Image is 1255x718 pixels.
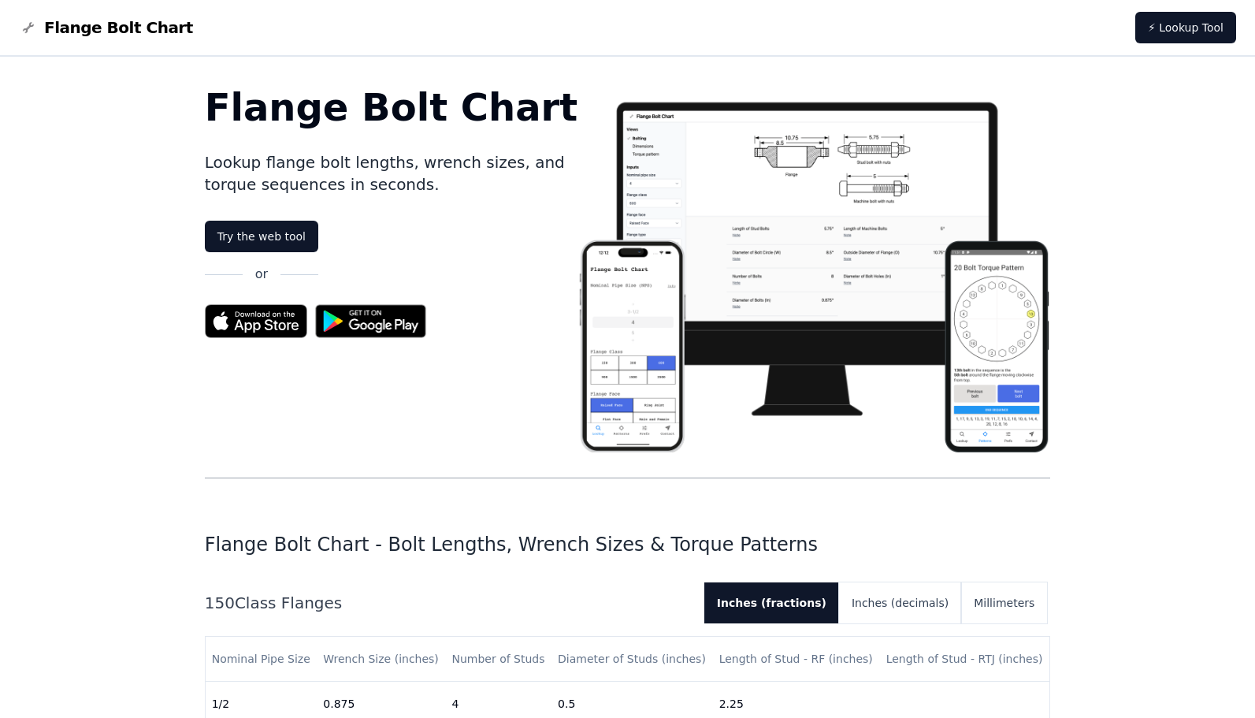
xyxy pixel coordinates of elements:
th: Wrench Size (inches) [317,637,445,682]
th: Diameter of Studs (inches) [551,637,713,682]
button: Inches (decimals) [839,582,961,623]
a: Flange Bolt Chart LogoFlange Bolt Chart [19,17,193,39]
span: Flange Bolt Chart [44,17,193,39]
button: Inches (fractions) [704,582,839,623]
a: Try the web tool [205,221,318,252]
img: Flange Bolt Chart Logo [19,18,38,37]
p: or [255,265,268,284]
button: Millimeters [961,582,1047,623]
th: Number of Studs [445,637,551,682]
th: Nominal Pipe Size [206,637,317,682]
th: Length of Stud - RF (inches) [713,637,880,682]
p: Lookup flange bolt lengths, wrench sizes, and torque sequences in seconds. [205,151,578,195]
h1: Flange Bolt Chart [205,88,578,126]
img: Get it on Google Play [307,296,435,346]
img: Flange bolt chart app screenshot [577,88,1050,452]
img: App Store badge for the Flange Bolt Chart app [205,304,307,338]
a: ⚡ Lookup Tool [1135,12,1236,43]
th: Length of Stud - RTJ (inches) [880,637,1050,682]
h2: 150 Class Flanges [205,592,692,614]
h1: Flange Bolt Chart - Bolt Lengths, Wrench Sizes & Torque Patterns [205,532,1051,557]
